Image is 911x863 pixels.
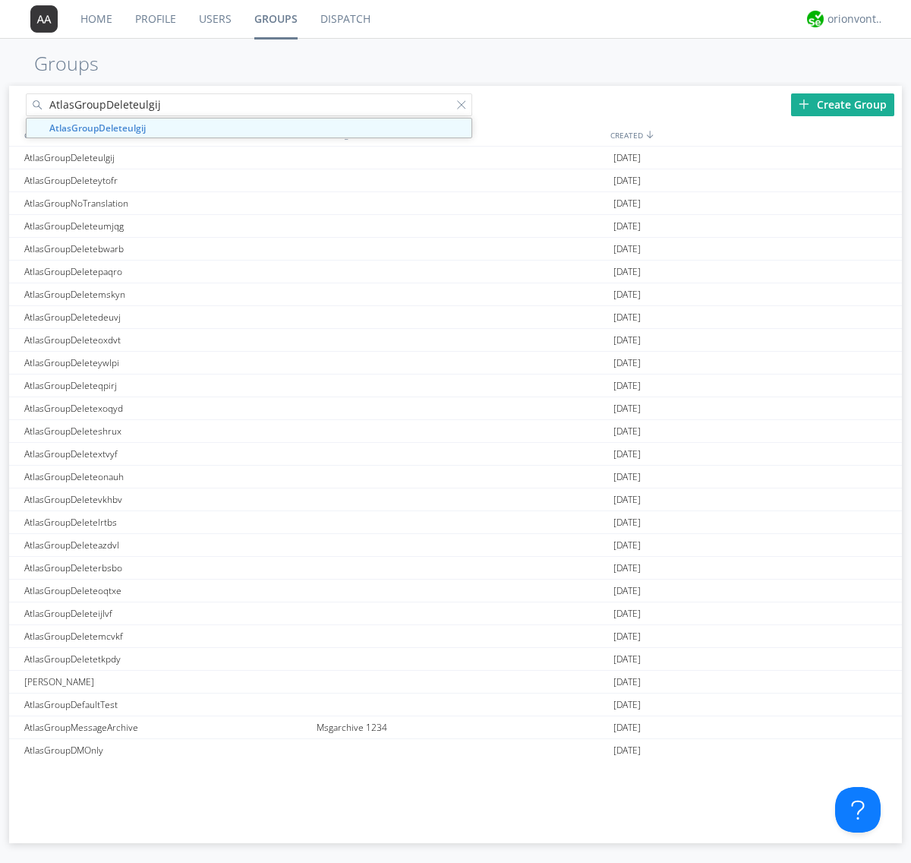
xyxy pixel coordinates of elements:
div: AtlasGroupDeleteulgij [20,147,313,169]
a: AtlasGroupDeletemcvkf[DATE] [9,625,902,648]
div: AtlasGroupDeleteytofr [20,169,313,191]
a: AtlasGroupDeletemskyn[DATE] [9,283,902,306]
a: AtlasGroupDeleteywlpi[DATE] [9,352,902,375]
div: [PERSON_NAME] [20,671,313,693]
div: AtlasGroupDeletextvyf [20,443,313,465]
a: AtlasGroupDeleteijlvf[DATE] [9,602,902,625]
div: AtlasGroupDeletevkhbv [20,488,313,511]
img: 29d36aed6fa347d5a1537e7736e6aa13 [807,11,824,27]
img: plus.svg [799,99,809,109]
span: [DATE] [613,329,641,352]
div: CREATED [607,124,902,146]
div: AtlasGroupDeletemskyn [20,283,313,305]
span: [DATE] [613,648,641,671]
a: AtlasGroupDefaultTest[DATE] [9,694,902,716]
a: AtlasGroupDeletextvyf[DATE] [9,443,902,466]
div: AtlasGroupDeleteqpirj [20,375,313,397]
a: AtlasGroupDeleteazdvl[DATE] [9,534,902,557]
a: AtlasGroupDeleteshrux[DATE] [9,420,902,443]
a: [PERSON_NAME][DATE] [9,671,902,694]
div: Msgarchive 1234 [313,716,610,738]
a: AtlasGroupDeleteonauh[DATE] [9,466,902,488]
div: AtlasGroupDeleteumjqg [20,215,313,237]
span: [DATE] [613,694,641,716]
a: AtlasGroupMessageArchiveMsgarchive 1234[DATE] [9,716,902,739]
div: AtlasGroupDeleteoxdvt [20,329,313,351]
span: [DATE] [613,283,641,306]
a: AtlasGroupDeleterbsbo[DATE] [9,557,902,580]
span: [DATE] [613,739,641,762]
span: [DATE] [613,580,641,602]
div: AtlasGroupDeletelrtbs [20,511,313,533]
div: AtlasGroupNoTranslation [20,192,313,214]
div: AtlasGroupDeleterbsbo [20,557,313,579]
span: [DATE] [613,397,641,420]
a: AtlasGroupDeletevkhbv[DATE] [9,488,902,511]
a: AtlasGroupDeleteumjqg[DATE] [9,215,902,238]
a: AtlasGroupDeletebwarb[DATE] [9,238,902,261]
span: [DATE] [613,215,641,238]
span: [DATE] [613,169,641,192]
div: AtlasGroupDeletexoqyd [20,397,313,419]
span: [DATE] [613,557,641,580]
a: AtlasGroupDMOnly[DATE] [9,739,902,762]
span: [DATE] [613,625,641,648]
iframe: Toggle Customer Support [835,787,881,833]
input: Search groups [26,93,472,116]
a: AtlasGroupDeletetkpdy[DATE] [9,648,902,671]
a: AtlasGroupDeletedeuvj[DATE] [9,306,902,329]
span: [DATE] [613,534,641,557]
div: AtlasGroupDeleteoqtxe [20,580,313,602]
a: AtlasGroupNoTranslation[DATE] [9,192,902,215]
div: orionvontas+atlas+automation+org2 [827,11,884,27]
div: GROUPS [20,124,309,146]
a: AtlasGroupDeletexoqyd[DATE] [9,397,902,420]
span: [DATE] [613,261,641,283]
a: AtlasGroupDeleteoqtxe[DATE] [9,580,902,602]
span: [DATE] [613,466,641,488]
span: [DATE] [613,443,641,466]
div: Create Group [791,93,894,116]
span: [DATE] [613,602,641,625]
div: AtlasGroupDeletepaqro [20,261,313,283]
span: [DATE] [613,375,641,397]
span: [DATE] [613,511,641,534]
div: AtlasGroupDeleteshrux [20,420,313,442]
div: AtlasGroupDeletetkpdy [20,648,313,670]
div: AtlasGroupDeletemcvkf [20,625,313,647]
span: [DATE] [613,488,641,511]
span: [DATE] [613,192,641,215]
a: AtlasGroupDeleteoxdvt[DATE] [9,329,902,352]
div: AtlasGroupDeletedeuvj [20,306,313,328]
div: AtlasGroupDMOnly [20,739,313,761]
span: [DATE] [613,147,641,169]
span: [DATE] [613,238,641,261]
a: AtlasGroupDeletepaqro[DATE] [9,261,902,283]
img: 373638.png [30,5,58,33]
span: [DATE] [613,420,641,443]
a: AtlasGroupDeleteytofr[DATE] [9,169,902,192]
a: AtlasGroupDeleteqpirj[DATE] [9,375,902,397]
span: [DATE] [613,352,641,375]
span: [DATE] [613,716,641,739]
div: AtlasGroupDeleteijlvf [20,602,313,624]
a: AtlasGroupDeleteulgij[DATE] [9,147,902,169]
div: AtlasGroupDeleteonauh [20,466,313,488]
div: AtlasGroupDeletebwarb [20,238,313,260]
div: AtlasGroupDeleteywlpi [20,352,313,374]
div: AtlasGroupDefaultTest [20,694,313,716]
strong: AtlasGroupDeleteulgij [49,122,146,134]
span: [DATE] [613,306,641,329]
div: AtlasGroupMessageArchive [20,716,313,738]
span: [DATE] [613,671,641,694]
a: AtlasGroupDeletelrtbs[DATE] [9,511,902,534]
div: AtlasGroupDeleteazdvl [20,534,313,556]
